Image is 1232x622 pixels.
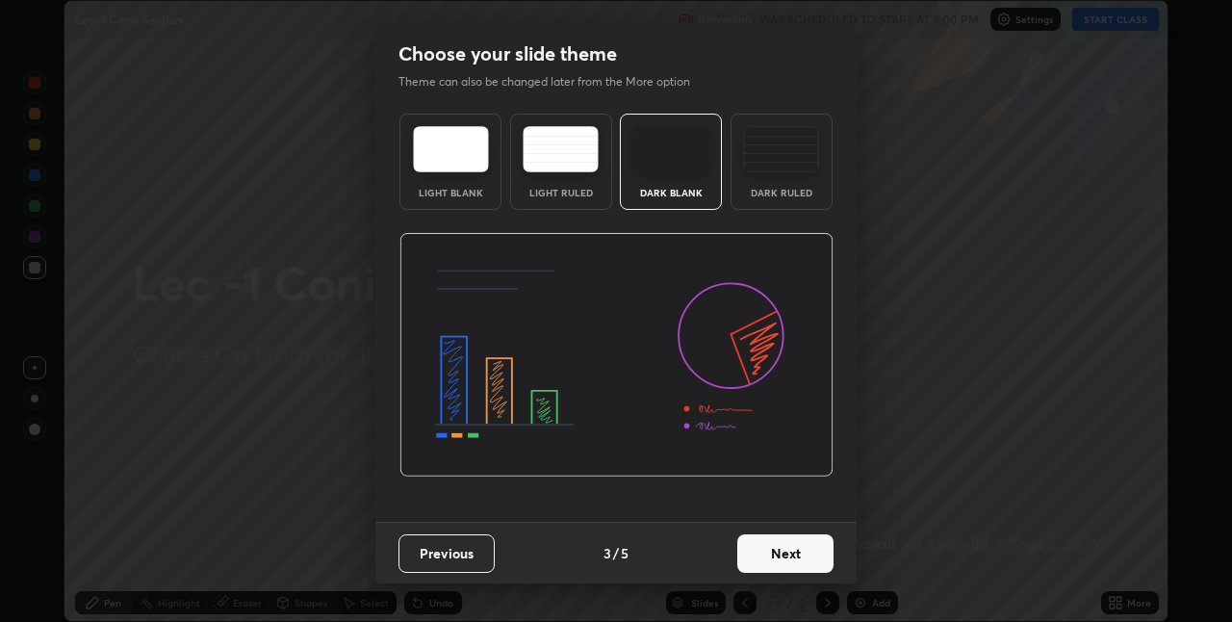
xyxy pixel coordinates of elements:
div: Dark Ruled [743,188,820,197]
h4: 3 [603,543,611,563]
p: Theme can also be changed later from the More option [398,73,710,91]
div: Light Blank [412,188,489,197]
img: darkRuledTheme.de295e13.svg [743,126,819,172]
h2: Choose your slide theme [398,41,617,66]
div: Light Ruled [523,188,600,197]
img: lightRuledTheme.5fabf969.svg [523,126,599,172]
button: Previous [398,534,495,573]
h4: 5 [621,543,629,563]
img: lightTheme.e5ed3b09.svg [413,126,489,172]
h4: / [613,543,619,563]
button: Next [737,534,834,573]
div: Dark Blank [632,188,709,197]
img: darkThemeBanner.d06ce4a2.svg [399,233,834,478]
img: darkTheme.f0cc69e5.svg [633,126,709,172]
